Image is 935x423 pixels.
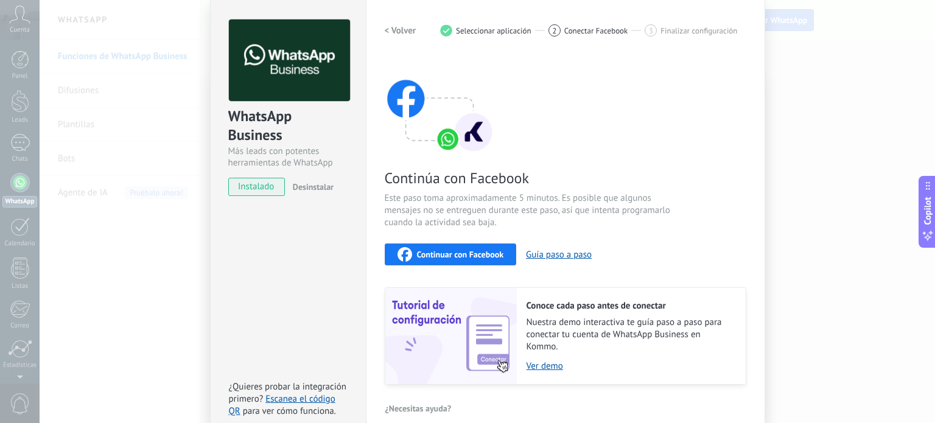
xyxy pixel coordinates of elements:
[456,26,531,35] span: Seleccionar aplicación
[228,107,348,145] div: WhatsApp Business
[385,243,517,265] button: Continuar con Facebook
[293,181,334,192] span: Desinstalar
[552,26,556,36] span: 2
[385,169,674,187] span: Continúa con Facebook
[229,381,347,405] span: ¿Quieres probar la integración primero?
[385,25,416,37] h2: < Volver
[385,19,416,41] button: < Volver
[229,178,284,196] span: instalado
[288,178,334,196] button: Desinstalar
[228,145,348,169] div: Más leads con potentes herramientas de WhatsApp
[229,393,335,417] a: Escanea el código QR
[527,300,734,312] h2: Conoce cada paso antes de conectar
[527,316,734,353] span: Nuestra demo interactiva te guía paso a paso para conectar tu cuenta de WhatsApp Business en Kommo.
[385,399,452,418] button: ¿Necesitas ayuda?
[385,56,494,153] img: connect with facebook
[243,405,336,417] span: para ver cómo funciona.
[649,26,653,36] span: 3
[385,404,452,413] span: ¿Necesitas ayuda?
[417,250,504,259] span: Continuar con Facebook
[564,26,628,35] span: Conectar Facebook
[385,192,674,229] span: Este paso toma aproximadamente 5 minutos. Es posible que algunos mensajes no se entreguen durante...
[660,26,737,35] span: Finalizar configuración
[527,360,734,372] a: Ver demo
[229,19,350,102] img: logo_main.png
[526,249,592,260] button: Guía paso a paso
[922,197,934,225] span: Copilot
